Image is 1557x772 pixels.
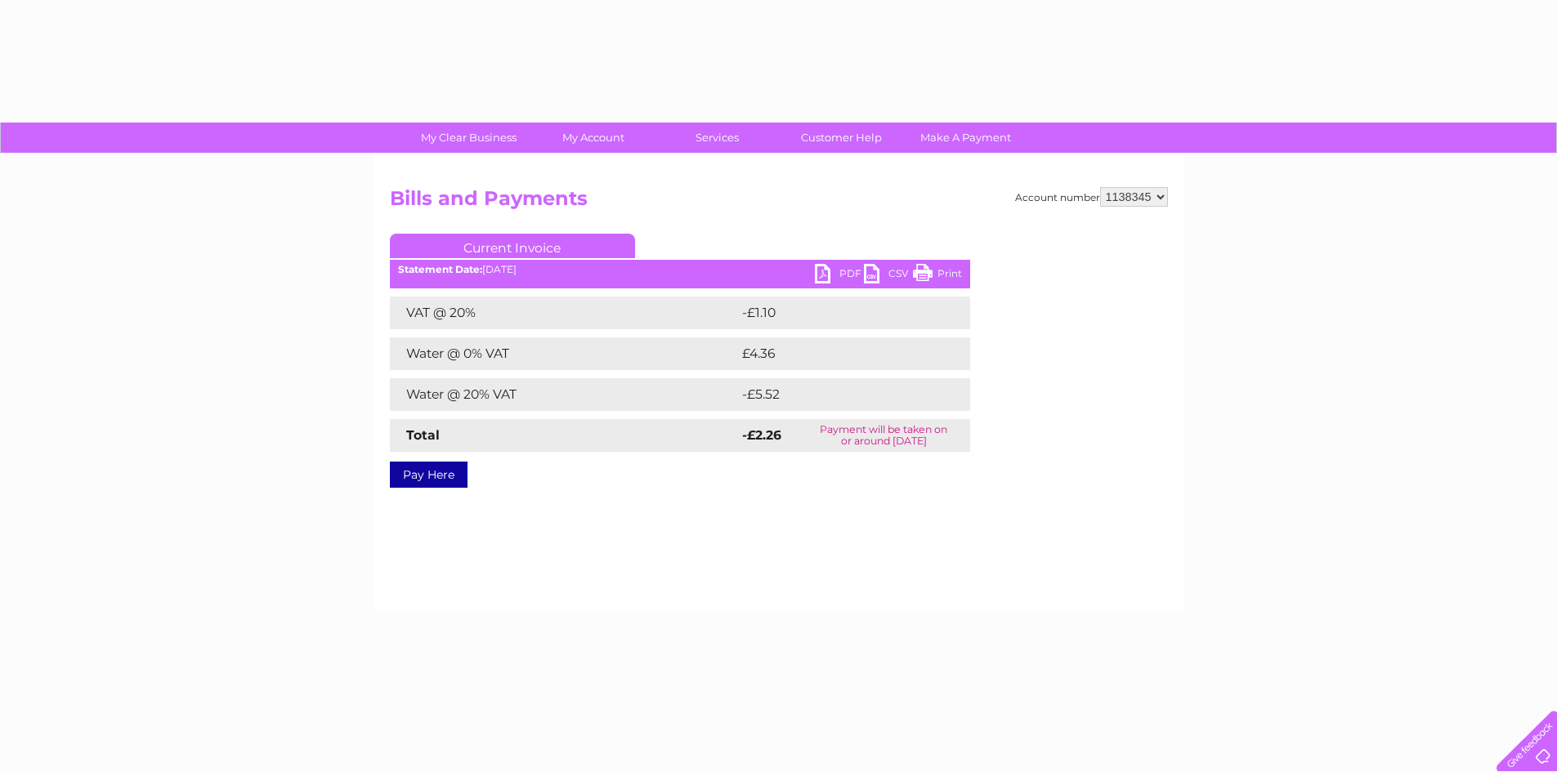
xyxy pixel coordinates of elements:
[913,264,962,288] a: Print
[390,264,970,275] div: [DATE]
[401,123,536,153] a: My Clear Business
[738,378,935,411] td: -£5.52
[390,378,738,411] td: Water @ 20% VAT
[738,297,932,329] td: -£1.10
[650,123,785,153] a: Services
[406,427,440,443] strong: Total
[390,297,738,329] td: VAT @ 20%
[798,419,969,452] td: Payment will be taken on or around [DATE]
[742,427,781,443] strong: -£2.26
[738,337,932,370] td: £4.36
[390,337,738,370] td: Water @ 0% VAT
[898,123,1033,153] a: Make A Payment
[390,462,468,488] a: Pay Here
[390,234,635,258] a: Current Invoice
[1015,187,1168,207] div: Account number
[815,264,864,288] a: PDF
[864,264,913,288] a: CSV
[390,187,1168,218] h2: Bills and Payments
[774,123,909,153] a: Customer Help
[526,123,660,153] a: My Account
[398,263,482,275] b: Statement Date:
